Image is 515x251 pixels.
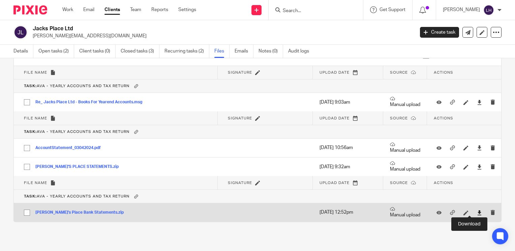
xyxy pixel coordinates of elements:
[320,116,350,120] span: Upload date
[390,96,420,108] p: Manual upload
[477,164,482,170] a: Download
[320,181,350,185] span: Upload date
[13,45,33,58] a: Details
[35,165,124,169] button: [PERSON_NAME]'S PLACE STATEMENTS.zip
[35,146,106,150] button: AccountStatement_03042024.pdf
[24,194,37,198] b: Task:
[24,130,37,134] b: Task:
[24,130,129,134] span: AVA - Yearly accounts and tax return
[434,116,453,120] span: Actions
[288,45,314,58] a: Audit logs
[477,209,482,216] a: Download
[24,84,37,88] b: Task:
[420,27,459,38] a: Create task
[130,6,141,13] a: Team
[33,33,410,39] p: [PERSON_NAME][EMAIL_ADDRESS][DOMAIN_NAME]
[483,5,494,15] img: svg%3E
[151,6,168,13] a: Reports
[477,99,482,106] a: Download
[21,206,33,219] input: Select
[320,164,376,170] p: [DATE] 9:32am
[13,5,47,14] img: Pixie
[282,8,343,14] input: Search
[214,45,230,58] a: Files
[259,45,283,58] a: Notes (0)
[164,45,209,58] a: Recurring tasks (2)
[21,160,33,173] input: Select
[228,116,252,120] span: Signature
[390,142,420,154] p: Manual upload
[423,52,491,59] span: Show only signed documents
[434,181,453,185] span: Actions
[390,181,408,185] span: Source
[235,45,253,58] a: Emails
[24,116,47,120] span: File name
[33,25,334,32] h2: Jacks Place Ltd
[24,194,129,198] span: AVA - Yearly accounts and tax return
[477,144,482,151] a: Download
[21,142,33,154] input: Select
[35,100,147,105] button: Re_ Jacks Place Ltd - Books For Yearend Accounts.msg
[79,45,116,58] a: Client tasks (0)
[380,7,405,12] span: Get Support
[228,181,252,185] span: Signature
[228,71,252,74] span: Signature
[178,6,196,13] a: Settings
[24,71,47,74] span: File name
[434,71,453,74] span: Actions
[390,71,408,74] span: Source
[320,71,350,74] span: Upload date
[13,25,28,39] img: svg%3E
[35,210,129,215] button: [PERSON_NAME]'s Place Bank Statements.zip
[104,6,120,13] a: Clients
[121,45,159,58] a: Closed tasks (3)
[390,116,408,120] span: Source
[62,6,73,13] a: Work
[320,144,376,151] p: [DATE] 10:56am
[320,209,376,216] p: [DATE] 12:52pm
[24,181,47,185] span: File name
[320,99,376,106] p: [DATE] 9:03am
[443,6,480,13] p: [PERSON_NAME]
[390,207,420,218] p: Manual upload
[24,84,129,88] span: AVA - Yearly accounts and tax return
[38,45,74,58] a: Open tasks (2)
[390,161,420,173] p: Manual upload
[83,6,94,13] a: Email
[21,96,33,109] input: Select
